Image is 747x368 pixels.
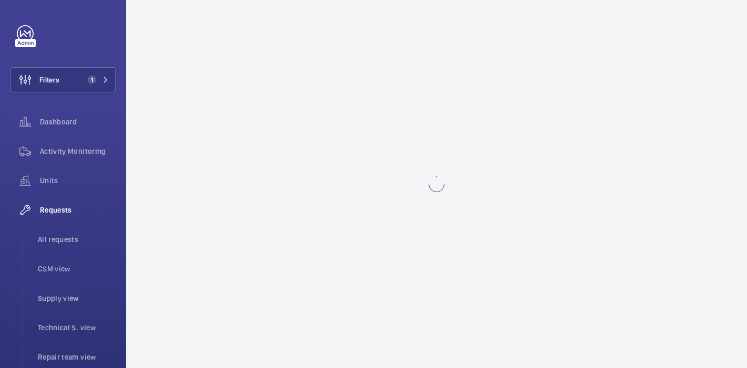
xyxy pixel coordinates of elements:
span: 1 [88,76,96,84]
span: Requests [40,205,116,215]
span: Units [40,175,116,186]
span: Filters [39,75,59,85]
span: Technical S. view [38,322,116,333]
span: Repair team view [38,352,116,362]
span: Activity Monitoring [40,146,116,156]
button: Filters1 [11,67,116,92]
span: Dashboard [40,117,116,127]
span: Supply view [38,293,116,303]
span: CSM view [38,264,116,274]
span: All requests [38,234,116,245]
